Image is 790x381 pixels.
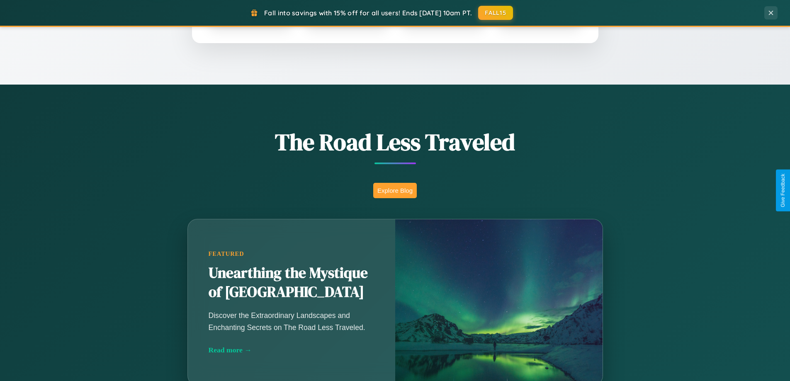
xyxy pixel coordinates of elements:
h1: The Road Less Traveled [146,126,644,158]
button: Explore Blog [373,183,417,198]
div: Featured [209,250,374,257]
button: FALL15 [478,6,513,20]
div: Read more → [209,346,374,354]
h2: Unearthing the Mystique of [GEOGRAPHIC_DATA] [209,264,374,302]
span: Fall into savings with 15% off for all users! Ends [DATE] 10am PT. [264,9,472,17]
p: Discover the Extraordinary Landscapes and Enchanting Secrets on The Road Less Traveled. [209,310,374,333]
div: Give Feedback [780,174,786,207]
